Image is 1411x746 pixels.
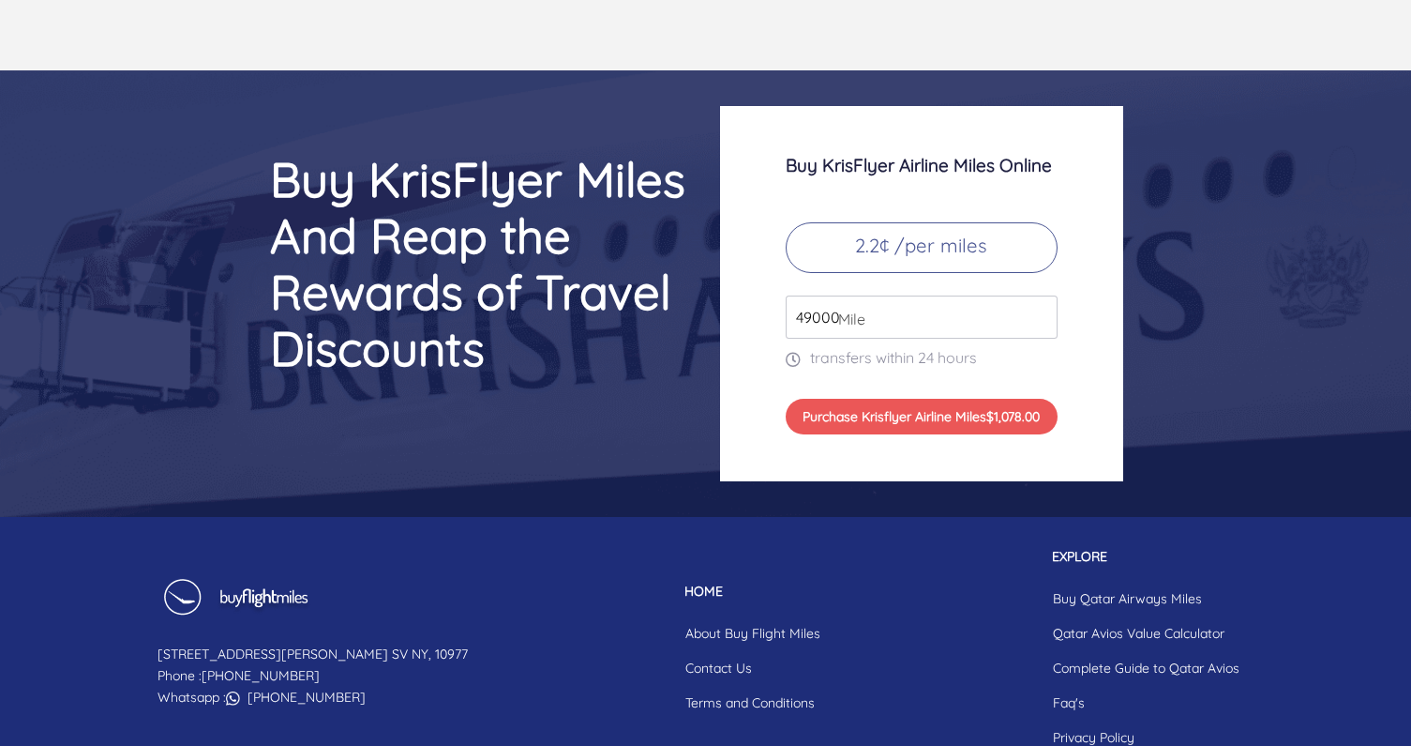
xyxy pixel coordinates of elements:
[1038,582,1254,617] a: Buy Qatar Airways Miles
[248,689,366,706] a: [PHONE_NUMBER]
[158,151,692,376] h2: Buy KrisFlyer Miles And Reap the Rewards of Travel Discounts
[670,617,835,651] a: About Buy Flight Miles
[1038,686,1254,721] a: Faq's
[158,644,468,708] p: [STREET_ADDRESS][PERSON_NAME] SV NY, 10977 Phone : Whatsapp :
[786,346,1058,369] p: transfers within 24 hours
[986,408,1040,425] span: $1,078.00
[670,651,835,686] a: Contact Us
[829,308,865,330] span: Mile
[202,667,320,684] a: [PHONE_NUMBER]
[786,222,1058,273] p: 2.2¢ /per miles
[158,578,312,629] img: Buy Flight Miles Footer Logo
[670,582,835,601] p: HOME
[1038,651,1254,686] a: Complete Guide to Qatar Avios
[1038,547,1254,567] p: EXPLORE
[786,153,1058,177] h3: Buy KrisFlyer Airline Miles Online
[670,686,835,721] a: Terms and Conditions
[1038,617,1254,651] a: Qatar Avios Value Calculator
[226,692,240,706] img: whatsapp icon
[786,399,1058,434] button: Purchase Krisflyer Airline Miles$1,078.00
